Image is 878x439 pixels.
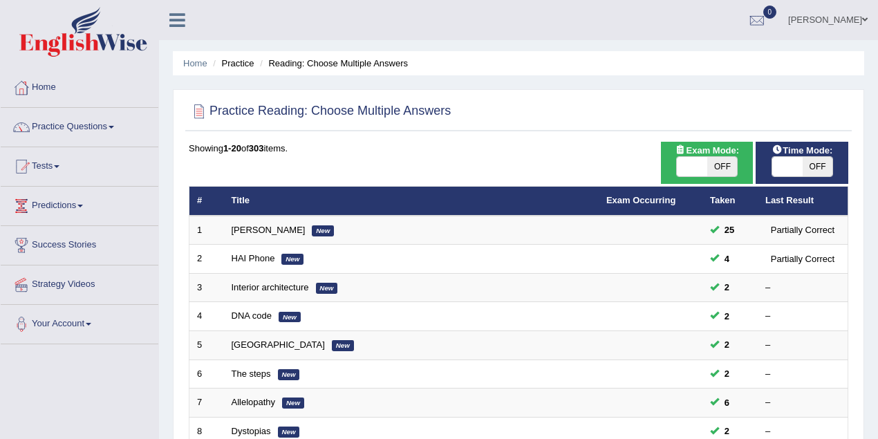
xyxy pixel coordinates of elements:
li: Practice [209,57,254,70]
span: You can still take this question [719,223,740,237]
em: New [278,427,300,438]
span: OFF [707,157,738,176]
span: OFF [803,157,833,176]
div: – [765,281,840,295]
a: The steps [232,368,271,379]
a: [PERSON_NAME] [232,225,306,235]
b: 303 [249,143,264,153]
th: # [189,187,224,216]
td: 2 [189,245,224,274]
a: Strategy Videos [1,265,158,300]
a: DNA code [232,310,272,321]
a: Exam Occurring [606,195,675,205]
a: Home [1,68,158,103]
span: Exam Mode: [669,143,744,158]
em: New [316,283,338,294]
em: New [278,369,300,380]
a: Practice Questions [1,108,158,142]
td: 7 [189,389,224,418]
td: 3 [189,273,224,302]
span: You can still take this question [719,424,735,438]
td: 4 [189,302,224,331]
a: Home [183,58,207,68]
em: New [279,312,301,323]
a: Success Stories [1,226,158,261]
span: You can still take this question [719,280,735,295]
a: Tests [1,147,158,182]
a: Dystopias [232,426,271,436]
td: 5 [189,331,224,360]
a: Predictions [1,187,158,221]
span: 0 [763,6,777,19]
td: 6 [189,359,224,389]
em: New [281,254,303,265]
span: You can still take this question [719,252,735,266]
div: Show exams occurring in exams [661,142,754,184]
div: – [765,310,840,323]
div: Showing of items. [189,142,848,155]
div: – [765,425,840,438]
b: 1-20 [223,143,241,153]
th: Last Result [758,187,848,216]
div: – [765,368,840,381]
div: Partially Correct [765,252,840,266]
h2: Practice Reading: Choose Multiple Answers [189,101,451,122]
th: Taken [702,187,758,216]
span: You can still take this question [719,309,735,324]
div: Partially Correct [765,223,840,237]
a: Interior architecture [232,282,309,292]
em: New [312,225,334,236]
em: New [332,340,354,351]
em: New [282,398,304,409]
div: – [765,339,840,352]
a: Your Account [1,305,158,339]
div: – [765,396,840,409]
span: Time Mode: [766,143,838,158]
span: You can still take this question [719,395,735,410]
a: [GEOGRAPHIC_DATA] [232,339,325,350]
td: 1 [189,216,224,245]
span: You can still take this question [719,337,735,352]
span: You can still take this question [719,366,735,381]
li: Reading: Choose Multiple Answers [256,57,408,70]
a: Allelopathy [232,397,276,407]
a: HAI Phone [232,253,275,263]
th: Title [224,187,599,216]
